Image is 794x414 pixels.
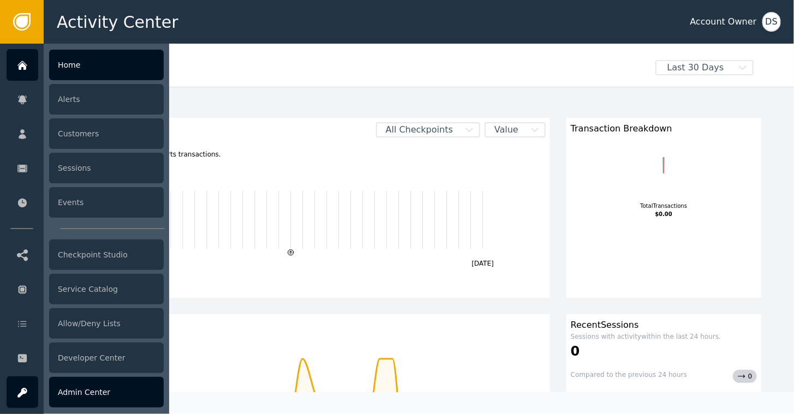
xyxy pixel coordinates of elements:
[57,10,178,34] span: Activity Center
[7,187,164,218] a: Events
[49,239,164,270] div: Checkpoint Studio
[49,187,164,218] div: Events
[49,118,164,149] div: Customers
[376,122,480,137] button: All Checkpoints
[748,371,753,382] span: 0
[571,341,757,361] div: 0
[7,239,164,271] a: Checkpoint Studio
[77,60,648,84] div: Welcome
[485,122,546,137] button: Value
[571,370,687,383] div: Compared to the previous 24 hours
[7,49,164,81] a: Home
[640,203,687,209] tspan: Total Transactions
[7,83,164,115] a: Alerts
[648,60,761,75] button: Last 30 Days
[656,61,735,74] span: Last 30 Days
[81,319,546,332] div: Customers
[49,274,164,304] div: Service Catalog
[7,342,164,374] a: Developer Center
[571,122,672,135] span: Transaction Breakdown
[49,343,164,373] div: Developer Center
[7,152,164,184] a: Sessions
[7,308,164,339] a: Allow/Deny Lists
[49,308,164,339] div: Allow/Deny Lists
[762,12,781,32] button: DS
[49,50,164,80] div: Home
[7,118,164,149] a: Customers
[7,273,164,305] a: Service Catalog
[377,123,462,136] span: All Checkpoints
[690,15,757,28] div: Account Owner
[571,319,757,332] div: Recent Sessions
[471,260,494,267] text: [DATE]
[7,376,164,408] a: Admin Center
[49,153,164,183] div: Sessions
[486,123,527,136] span: Value
[655,211,672,217] tspan: $0.00
[49,377,164,407] div: Admin Center
[571,332,757,341] div: Sessions with activity within the last 24 hours.
[49,84,164,115] div: Alerts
